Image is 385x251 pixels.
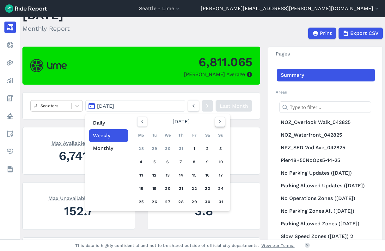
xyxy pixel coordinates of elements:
[184,71,253,78] div: [PERSON_NAME] Average
[136,157,146,167] div: 4
[5,4,47,13] img: Ride Report
[150,130,160,140] div: Tu
[176,170,186,180] div: 14
[203,197,213,207] div: 30
[4,75,16,86] a: Analyze
[22,24,70,33] h2: Monthly Report
[97,103,114,109] span: [DATE]
[189,197,199,207] div: 29
[135,117,228,127] div: [DATE]
[216,100,252,112] a: Last Month
[201,5,380,12] button: [PERSON_NAME][EMAIL_ADDRESS][PERSON_NAME][DOMAIN_NAME]
[176,197,186,207] div: 28
[4,146,16,157] a: Health
[277,192,375,205] a: No Operations Zones ([DATE])
[350,29,379,37] span: Export CSV
[136,197,146,207] div: 25
[136,183,146,194] div: 18
[276,89,375,95] h2: Areas
[268,47,382,61] h3: Pages
[203,130,213,140] div: Sa
[203,144,213,154] div: 2
[150,183,160,194] div: 19
[216,157,226,167] div: 10
[150,197,160,207] div: 26
[216,130,226,140] div: Su
[136,170,146,180] div: 11
[30,147,127,164] div: 6,741.9
[277,230,375,243] a: Slow Speed Zones ([DATE]) 2
[4,128,16,139] a: Areas
[308,28,336,39] button: Print
[176,157,186,167] div: 7
[176,130,186,140] div: Th
[89,117,128,129] button: Daily
[277,116,375,129] a: NOZ_Overlook Walk_042825
[136,157,226,167] a: 45678910
[320,29,332,37] span: Print
[30,59,67,72] img: Lime
[189,144,199,154] div: 1
[30,202,127,220] div: 152.7
[136,130,146,140] div: Mo
[48,195,109,201] span: Max Unavailable Average
[277,154,375,167] a: Pier48+50NoOps5-14-25
[203,170,213,180] div: 16
[89,142,128,155] button: Monthly
[150,170,160,180] div: 12
[277,69,375,81] a: Summary
[277,179,375,192] a: Parking Allowed Updates ([DATE])
[85,100,185,112] button: [DATE]
[52,139,106,146] span: Max Available Average
[277,141,375,154] a: NPZ_SFD 2nd Ave_042825
[4,93,16,104] a: Fees
[163,130,173,140] div: We
[163,183,173,194] div: 20
[150,157,160,167] div: 5
[4,57,16,68] a: Heatmaps
[136,144,226,154] a: 28293031123
[136,197,226,207] a: 25262728293031
[277,205,375,217] a: No Parking Zones All ([DATE])
[176,144,186,154] div: 31
[163,157,173,167] div: 6
[176,183,186,194] div: 21
[4,22,16,33] a: Report
[261,242,295,248] a: View our Terms.
[279,101,371,113] input: Type to filter...
[136,144,146,154] div: 28
[136,170,226,180] a: 11121314151617
[189,157,199,167] div: 8
[4,110,16,122] a: Policy
[189,130,199,140] div: Fr
[216,144,226,154] div: 3
[4,39,16,51] a: Realtime
[216,197,226,207] div: 31
[4,164,16,175] a: Datasets
[203,183,213,194] div: 23
[277,217,375,230] a: Parking Allowed Zones ([DATE])
[163,170,173,180] div: 13
[199,53,253,71] div: 6,811.065
[189,170,199,180] div: 15
[277,129,375,141] a: NOZ_Waterfront_042825
[150,144,160,154] div: 29
[216,183,226,194] div: 24
[339,28,383,39] button: Export CSV
[163,144,173,154] div: 30
[139,5,181,12] button: Seattle - Lime
[89,129,128,142] button: Weekly
[136,183,226,194] a: 18192021222324
[203,157,213,167] div: 9
[277,167,375,179] a: No Parking Updates ([DATE])
[189,183,199,194] div: 22
[163,197,173,207] div: 27
[216,170,226,180] div: 17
